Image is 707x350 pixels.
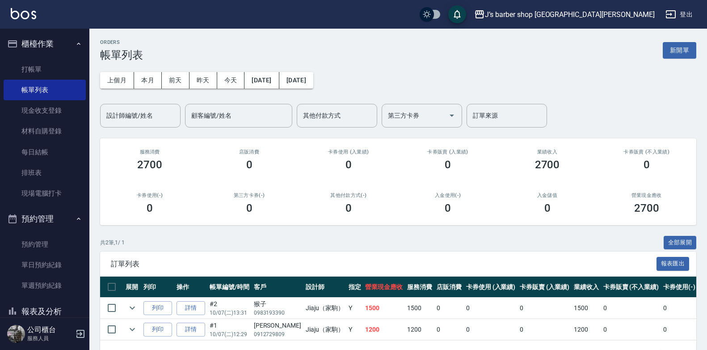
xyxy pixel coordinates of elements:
h3: 0 [544,202,551,214]
td: 0 [518,298,572,319]
h3: 帳單列表 [100,49,143,61]
button: save [448,5,466,23]
a: 材料自購登錄 [4,121,86,141]
h3: 2700 [535,158,560,171]
button: 報表及分析 [4,300,86,323]
td: 0 [434,319,464,340]
button: 上個月 [100,72,134,89]
td: 0 [601,319,661,340]
td: 0 [518,319,572,340]
button: 報表匯出 [656,257,690,271]
th: 卡券販賣 (入業績) [518,277,572,298]
h2: 入金儲值 [508,192,586,198]
td: 1200 [405,319,434,340]
h2: 卡券販賣 (不入業績) [608,149,686,155]
a: 新開單 [663,46,696,54]
p: 0983193390 [254,309,301,317]
h2: 卡券使用 (入業績) [310,149,387,155]
h3: 服務消費 [111,149,189,155]
th: 卡券販賣 (不入業績) [601,277,661,298]
p: 共 2 筆, 1 / 1 [100,239,125,247]
button: 全部展開 [664,236,697,250]
h3: 0 [445,158,451,171]
button: 新開單 [663,42,696,59]
td: Jiaju（家駒） [303,319,346,340]
td: Y [346,319,363,340]
button: expand row [126,301,139,315]
div: [PERSON_NAME] [254,321,301,330]
h2: 卡券使用(-) [111,192,189,198]
button: expand row [126,323,139,336]
td: 0 [601,298,661,319]
h3: 2700 [634,202,659,214]
button: [DATE] [279,72,313,89]
img: Person [7,325,25,343]
button: J’s barber shop [GEOGRAPHIC_DATA][PERSON_NAME] [471,5,658,24]
a: 打帳單 [4,59,86,80]
p: 10/07 (二) 13:31 [210,309,249,317]
h3: 0 [246,202,252,214]
th: 設計師 [303,277,346,298]
th: 帳單編號/時間 [207,277,252,298]
button: Open [445,108,459,123]
td: 1500 [405,298,434,319]
button: 今天 [217,72,245,89]
th: 卡券使用 (入業績) [464,277,518,298]
a: 帳單列表 [4,80,86,100]
a: 每日結帳 [4,142,86,162]
h2: 入金使用(-) [409,192,487,198]
td: 0 [661,319,698,340]
th: 卡券使用(-) [661,277,698,298]
button: 昨天 [189,72,217,89]
a: 現場電腦打卡 [4,183,86,204]
button: 列印 [143,323,172,337]
div: J’s barber shop [GEOGRAPHIC_DATA][PERSON_NAME] [485,9,655,20]
p: 服務人員 [27,334,73,342]
h5: 公司櫃台 [27,325,73,334]
span: 訂單列表 [111,260,656,269]
h3: 2700 [137,158,162,171]
h2: 業績收入 [508,149,586,155]
button: 櫃檯作業 [4,32,86,55]
a: 排班表 [4,162,86,183]
a: 詳情 [177,323,205,337]
button: [DATE] [244,72,279,89]
button: 預約管理 [4,207,86,230]
td: #2 [207,298,252,319]
h3: 0 [445,202,451,214]
p: 10/07 (二) 12:29 [210,330,249,338]
th: 展開 [123,277,141,298]
th: 指定 [346,277,363,298]
td: 0 [464,298,518,319]
a: 報表匯出 [656,259,690,268]
button: 列印 [143,301,172,315]
th: 業績收入 [572,277,601,298]
td: 1200 [572,319,601,340]
th: 營業現金應收 [363,277,405,298]
h3: 0 [246,158,252,171]
h3: 0 [345,202,352,214]
button: 前天 [162,72,189,89]
th: 服務消費 [405,277,434,298]
td: 1200 [363,319,405,340]
img: Logo [11,8,36,19]
td: 1500 [572,298,601,319]
button: 登出 [662,6,696,23]
a: 詳情 [177,301,205,315]
h2: 卡券販賣 (入業績) [409,149,487,155]
th: 店販消費 [434,277,464,298]
a: 單日預約紀錄 [4,255,86,275]
h2: ORDERS [100,39,143,45]
th: 客戶 [252,277,303,298]
td: 0 [464,319,518,340]
td: 1500 [363,298,405,319]
a: 預約管理 [4,234,86,255]
h3: 0 [345,158,352,171]
a: 單週預約紀錄 [4,275,86,296]
td: #1 [207,319,252,340]
th: 操作 [174,277,207,298]
h2: 店販消費 [210,149,288,155]
h2: 第三方卡券(-) [210,192,288,198]
h2: 其他付款方式(-) [310,192,387,198]
td: Y [346,298,363,319]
